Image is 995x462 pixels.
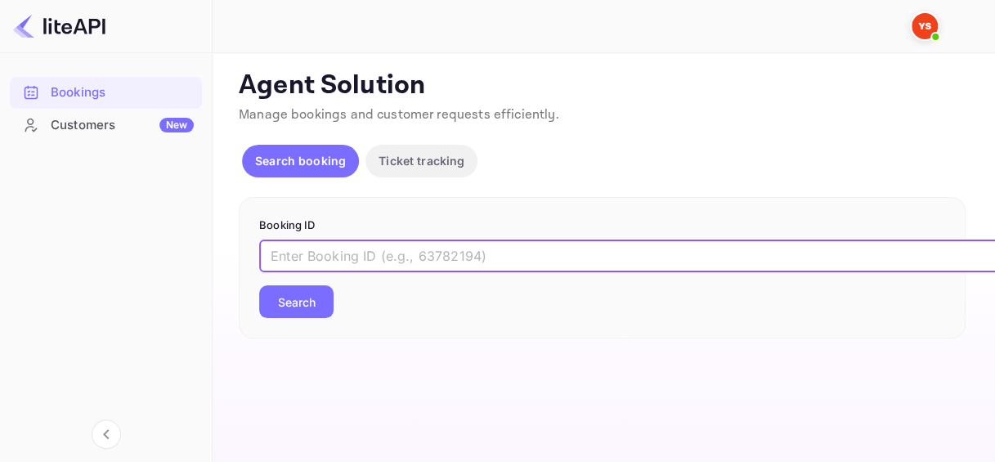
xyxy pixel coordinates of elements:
div: Customers [51,116,194,135]
img: LiteAPI logo [13,13,105,39]
img: Yandex Support [912,13,938,39]
p: Agent Solution [239,70,966,102]
div: Bookings [10,77,202,109]
p: Booking ID [259,218,945,234]
button: Search [259,285,334,318]
a: Bookings [10,77,202,107]
button: Collapse navigation [92,419,121,449]
p: Ticket tracking [379,152,464,169]
div: CustomersNew [10,110,202,141]
div: New [159,118,194,132]
span: Manage bookings and customer requests efficiently. [239,106,559,123]
div: Bookings [51,83,194,102]
p: Search booking [255,152,346,169]
a: CustomersNew [10,110,202,140]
